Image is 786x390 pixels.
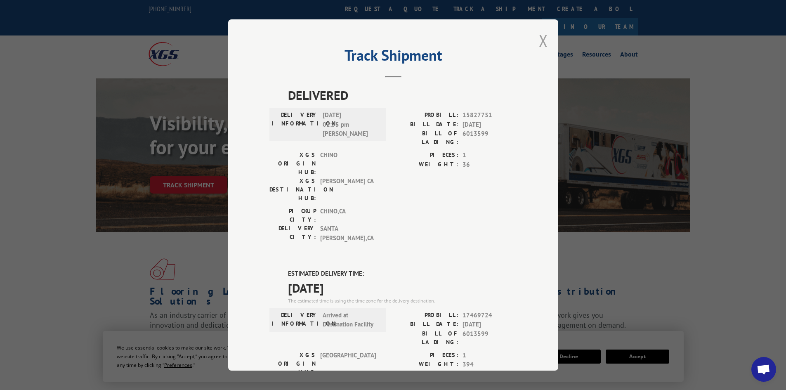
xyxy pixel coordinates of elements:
label: XGS ORIGIN HUB: [269,151,316,177]
span: DELIVERED [288,86,517,104]
label: PROBILL: [393,311,458,320]
span: 36 [463,160,517,170]
label: ESTIMATED DELIVERY TIME: [288,269,517,279]
label: PICKUP CITY: [269,207,316,224]
label: BILL OF LADING: [393,329,458,347]
h2: Track Shipment [269,50,517,65]
span: [DATE] 02:55 pm [PERSON_NAME] [323,111,378,139]
label: DELIVERY INFORMATION: [272,111,319,139]
button: Close modal [539,30,548,52]
label: XGS DESTINATION HUB: [269,177,316,203]
label: BILL DATE: [393,320,458,329]
div: The estimated time is using the time zone for the delivery destination. [288,297,517,305]
label: PROBILL: [393,111,458,120]
span: 6013599 [463,329,517,347]
span: [DATE] [463,120,517,130]
label: XGS ORIGIN HUB: [269,351,316,377]
span: 6013599 [463,129,517,147]
label: DELIVERY CITY: [269,224,316,243]
span: 1 [463,151,517,160]
label: PIECES: [393,351,458,360]
span: 15827751 [463,111,517,120]
span: Arrived at Destination Facility [323,311,378,329]
label: WEIGHT: [393,160,458,170]
span: 394 [463,360,517,369]
div: Open chat [751,357,776,382]
span: [DATE] [288,279,517,297]
label: DELIVERY INFORMATION: [272,311,319,329]
label: BILL OF LADING: [393,129,458,147]
span: SANTA [PERSON_NAME] , CA [320,224,376,243]
span: 17469724 [463,311,517,320]
span: 1 [463,351,517,360]
span: [DATE] [463,320,517,329]
label: WEIGHT: [393,360,458,369]
label: PIECES: [393,151,458,160]
label: BILL DATE: [393,120,458,130]
span: [GEOGRAPHIC_DATA] [320,351,376,377]
span: CHINO [320,151,376,177]
span: [PERSON_NAME] CA [320,177,376,203]
span: CHINO , CA [320,207,376,224]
